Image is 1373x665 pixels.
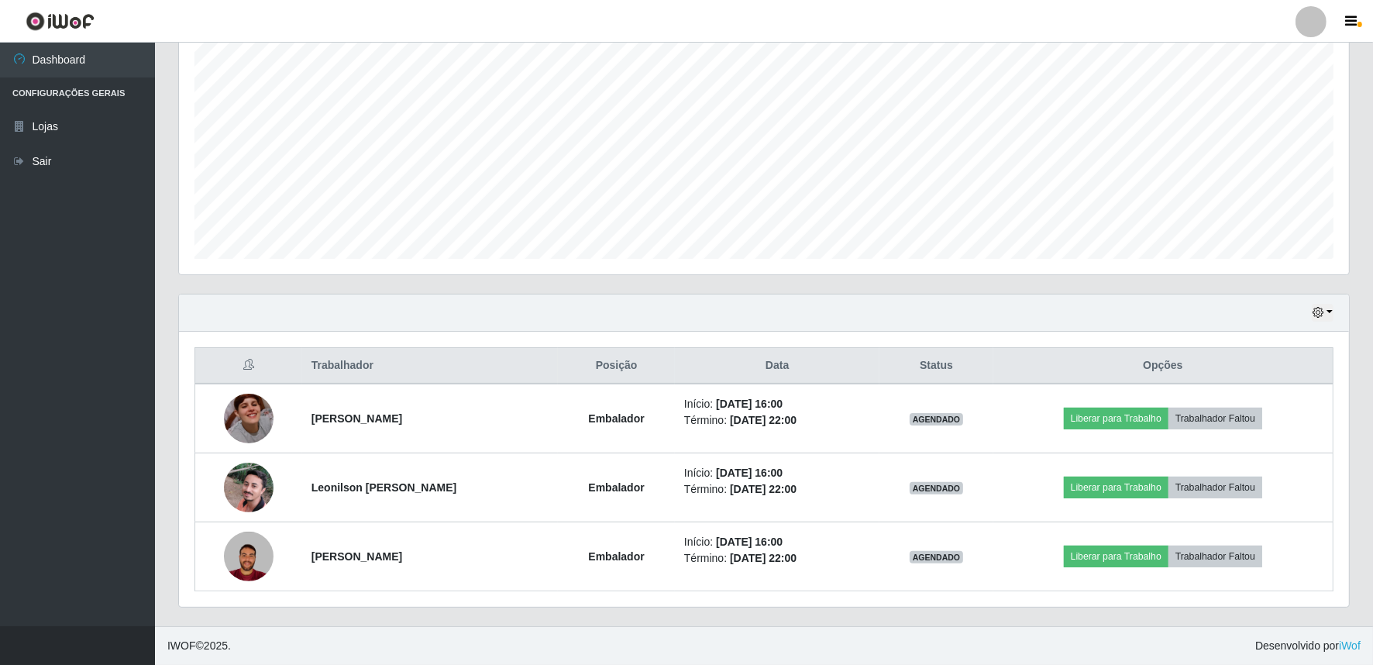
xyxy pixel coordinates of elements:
[1339,639,1361,652] a: iWof
[716,467,783,479] time: [DATE] 16:00
[910,413,964,426] span: AGENDADO
[588,481,644,494] strong: Embalador
[311,481,456,494] strong: Leonilson [PERSON_NAME]
[1064,408,1168,429] button: Liberar para Trabalho
[1168,546,1262,567] button: Trabalhador Faltou
[311,412,402,425] strong: [PERSON_NAME]
[993,348,1333,384] th: Opções
[684,550,870,567] li: Término:
[684,481,870,498] li: Término:
[879,348,993,384] th: Status
[588,412,644,425] strong: Embalador
[1168,477,1262,498] button: Trabalhador Faltou
[730,552,797,564] time: [DATE] 22:00
[675,348,879,384] th: Data
[684,534,870,550] li: Início:
[224,394,274,443] img: 1751033366021.jpeg
[1064,546,1168,567] button: Liberar para Trabalho
[1168,408,1262,429] button: Trabalhador Faltou
[684,465,870,481] li: Início:
[311,550,402,563] strong: [PERSON_NAME]
[1255,638,1361,654] span: Desenvolvido por
[730,483,797,495] time: [DATE] 22:00
[716,536,783,548] time: [DATE] 16:00
[1064,477,1168,498] button: Liberar para Trabalho
[684,396,870,412] li: Início:
[558,348,675,384] th: Posição
[302,348,559,384] th: Trabalhador
[224,532,274,581] img: 1727546931407.jpeg
[167,639,196,652] span: IWOF
[730,414,797,426] time: [DATE] 22:00
[910,482,964,494] span: AGENDADO
[716,398,783,410] time: [DATE] 16:00
[910,551,964,563] span: AGENDADO
[684,412,870,429] li: Término:
[167,638,231,654] span: © 2025 .
[588,550,644,563] strong: Embalador
[26,12,95,31] img: CoreUI Logo
[224,438,274,537] img: 1749039440131.jpeg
